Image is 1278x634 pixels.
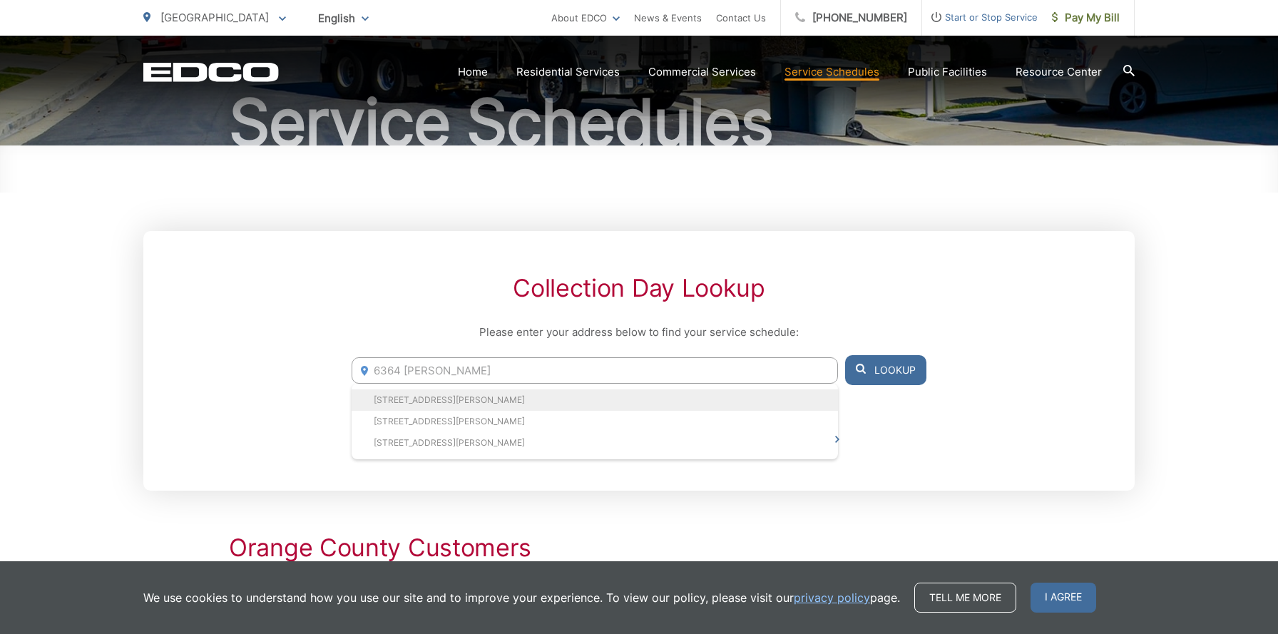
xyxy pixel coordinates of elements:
a: Tell me more [914,583,1016,613]
a: Contact Us [716,9,766,26]
span: Pay My Bill [1052,9,1120,26]
span: [GEOGRAPHIC_DATA] [160,11,269,24]
a: News & Events [634,9,702,26]
a: Resource Center [1016,63,1102,81]
a: Commercial Services [648,63,756,81]
h2: Orange County Customers [229,533,1049,562]
a: EDCD logo. Return to the homepage. [143,62,279,82]
h1: Service Schedules [143,87,1135,158]
li: [STREET_ADDRESS][PERSON_NAME] [352,411,838,432]
span: English [307,6,379,31]
p: We use cookies to understand how you use our site and to improve your experience. To view our pol... [143,589,900,606]
a: Home [458,63,488,81]
span: I agree [1031,583,1096,613]
a: Residential Services [516,63,620,81]
li: [STREET_ADDRESS][PERSON_NAME] [352,432,838,454]
a: Service Schedules [784,63,879,81]
a: privacy policy [794,589,870,606]
input: Enter Address [352,357,838,384]
a: Public Facilities [908,63,987,81]
p: Please enter your address below to find your service schedule: [352,324,926,341]
a: About EDCO [551,9,620,26]
li: [STREET_ADDRESS][PERSON_NAME] [352,389,838,411]
h2: Collection Day Lookup [352,274,926,302]
button: Lookup [845,355,926,385]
